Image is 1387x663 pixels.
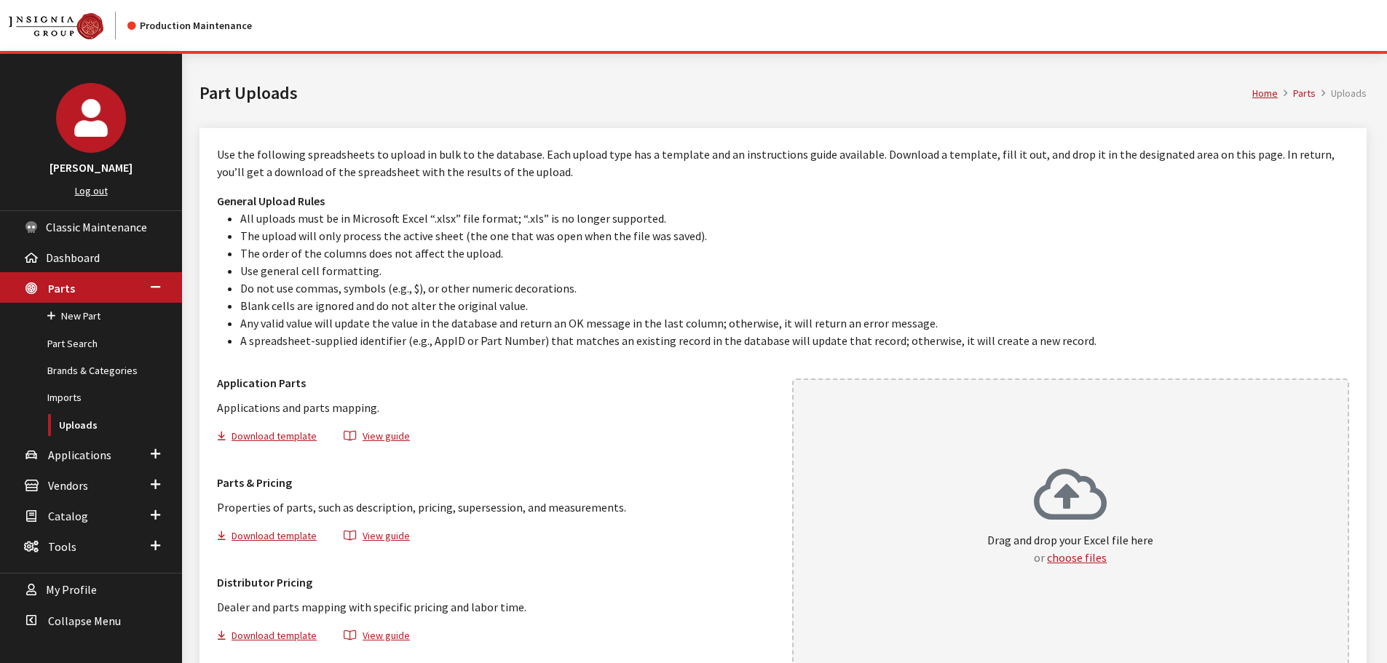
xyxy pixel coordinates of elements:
button: View guide [331,627,422,648]
img: Cheyenne Dorton [56,83,126,153]
p: Properties of parts, such as description, pricing, supersession, and measurements. [217,499,775,516]
span: Tools [48,539,76,554]
button: choose files [1047,549,1107,566]
li: The order of the columns does not affect the upload. [240,245,1349,262]
span: or [1034,550,1045,565]
h3: [PERSON_NAME] [15,159,167,176]
li: Parts [1278,86,1316,101]
span: Parts [48,281,75,295]
button: View guide [331,528,422,549]
img: Catalog Maintenance [9,13,103,39]
h3: Application Parts [217,374,775,392]
span: Applications [48,448,111,462]
a: Home [1252,87,1278,100]
button: Download template [217,528,329,549]
p: Dealer and parts mapping with specific pricing and labor time. [217,598,775,616]
li: All uploads must be in Microsoft Excel “.xlsx” file format; “.xls” is no longer supported. [240,210,1349,227]
button: View guide [331,428,422,449]
span: Dashboard [46,250,100,265]
li: A spreadsheet-supplied identifier (e.g., AppID or Part Number) that matches an existing record in... [240,332,1349,349]
div: Production Maintenance [127,18,252,33]
a: Log out [75,184,108,197]
h1: Part Uploads [199,80,1252,106]
li: Do not use commas, symbols (e.g., $), or other numeric decorations. [240,279,1349,297]
h3: Parts & Pricing [217,474,775,491]
li: The upload will only process the active sheet (the one that was open when the file was saved). [240,227,1349,245]
span: Classic Maintenance [46,220,147,234]
li: Any valid value will update the value in the database and return an OK message in the last column... [240,314,1349,332]
span: Vendors [48,478,88,493]
span: Catalog [48,509,88,523]
li: Blank cells are ignored and do not alter the original value. [240,297,1349,314]
p: Use the following spreadsheets to upload in bulk to the database. Each upload type has a template... [217,146,1349,180]
p: Drag and drop your Excel file here [987,531,1153,566]
span: My Profile [46,583,97,598]
li: Use general cell formatting. [240,262,1349,279]
a: Insignia Group logo [9,12,127,39]
p: Applications and parts mapping. [217,399,775,416]
li: Uploads [1316,86,1367,101]
button: Download template [217,627,329,648]
h3: General Upload Rules [217,192,1349,210]
h3: Distributor Pricing [217,573,775,591]
button: Download template [217,428,329,449]
span: Collapse Menu [48,614,121,628]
